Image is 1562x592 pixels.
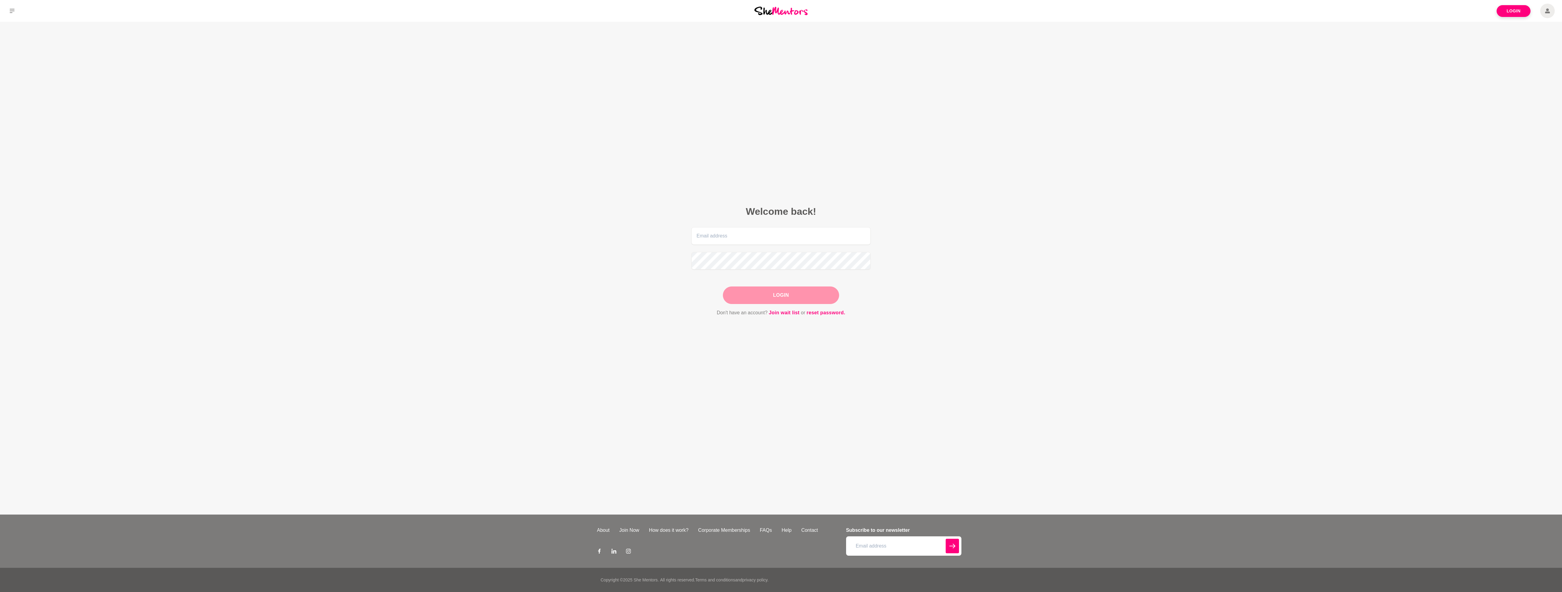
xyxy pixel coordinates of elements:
a: About [592,527,615,534]
a: privacy policy [742,577,767,582]
p: Don't have an account? or [691,309,871,317]
a: Help [777,527,796,534]
p: All rights reserved. and . [660,577,768,583]
a: Join wait list [769,309,800,317]
h4: Subscribe to our newsletter [846,527,961,534]
a: Corporate Memberships [693,527,755,534]
a: FAQs [755,527,777,534]
input: Email address [691,227,871,245]
input: Email address [846,536,961,556]
a: Contact [796,527,823,534]
a: Join Now [615,527,644,534]
a: reset password. [807,309,845,317]
h2: Welcome back! [691,205,871,218]
a: Instagram [626,548,631,556]
a: How does it work? [644,527,694,534]
a: Login [1497,5,1531,17]
a: Terms and conditions [695,577,735,582]
a: Facebook [597,548,602,556]
a: LinkedIn [611,548,616,556]
p: Copyright © 2025 She Mentors . [601,577,659,583]
img: She Mentors Logo [754,7,808,15]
